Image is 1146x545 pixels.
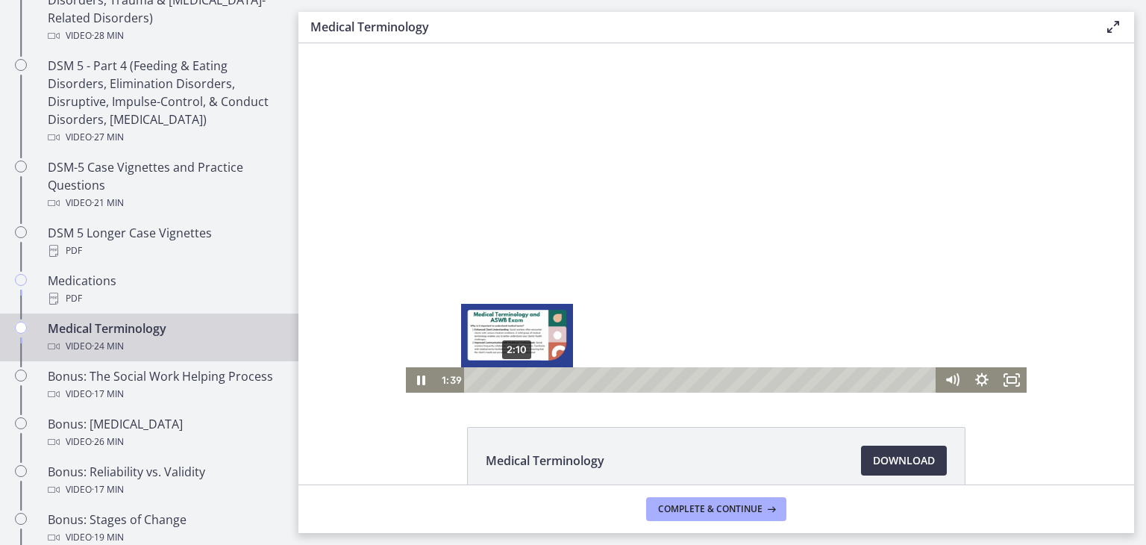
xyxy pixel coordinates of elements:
[48,433,281,451] div: Video
[486,452,604,470] span: Medical Terminology
[646,497,786,521] button: Complete & continue
[92,194,124,212] span: · 21 min
[48,290,281,308] div: PDF
[48,57,281,146] div: DSM 5 - Part 4 (Feeding & Eating Disorders, Elimination Disorders, Disruptive, Impulse-Control, &...
[48,337,281,355] div: Video
[92,433,124,451] span: · 26 min
[310,18,1080,36] h3: Medical Terminology
[48,272,281,308] div: Medications
[298,43,1134,393] iframe: Video Lesson
[658,503,763,515] span: Complete & continue
[48,481,281,499] div: Video
[48,242,281,260] div: PDF
[873,452,935,470] span: Download
[48,194,281,212] div: Video
[698,324,728,349] button: Fullscreen
[48,128,281,146] div: Video
[48,367,281,403] div: Bonus: The Social Work Helping Process
[92,27,124,45] span: · 28 min
[48,224,281,260] div: DSM 5 Longer Case Vignettes
[48,320,281,355] div: Medical Terminology
[48,415,281,451] div: Bonus: [MEDICAL_DATA]
[48,385,281,403] div: Video
[48,27,281,45] div: Video
[92,128,124,146] span: · 27 min
[639,324,668,349] button: Mute
[48,158,281,212] div: DSM-5 Case Vignettes and Practice Questions
[92,337,124,355] span: · 24 min
[668,324,698,349] button: Show settings menu
[861,446,947,476] a: Download
[92,385,124,403] span: · 17 min
[48,463,281,499] div: Bonus: Reliability vs. Validity
[92,481,124,499] span: · 17 min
